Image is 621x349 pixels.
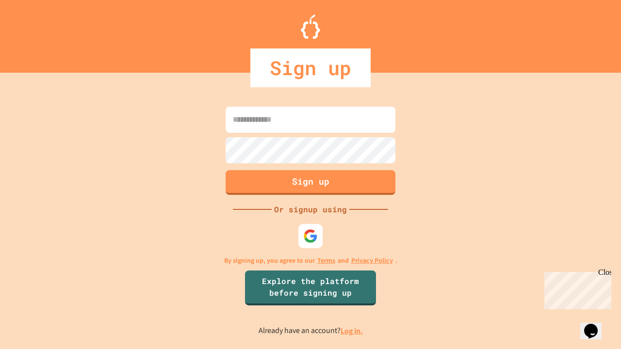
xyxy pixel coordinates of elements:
[272,204,349,215] div: Or signup using
[4,4,67,62] div: Chat with us now!Close
[317,255,335,266] a: Terms
[250,48,371,87] div: Sign up
[301,15,320,39] img: Logo.svg
[245,270,376,305] a: Explore the platform before signing up
[580,310,611,339] iframe: chat widget
[226,170,395,195] button: Sign up
[540,268,611,309] iframe: chat widget
[224,255,397,266] p: By signing up, you agree to our and .
[303,229,318,243] img: google-icon.svg
[259,325,363,337] p: Already have an account?
[351,255,393,266] a: Privacy Policy
[341,326,363,336] a: Log in.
